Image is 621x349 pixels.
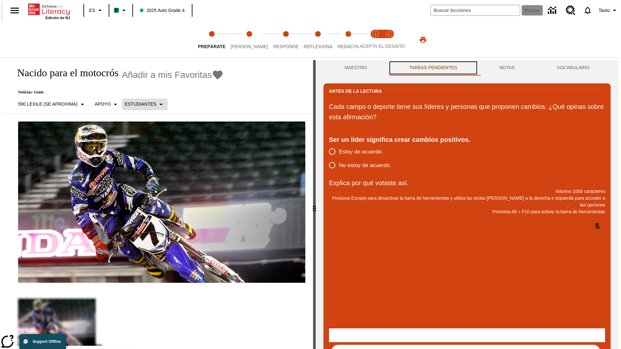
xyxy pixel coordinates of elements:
[360,44,405,49] span: ACEPTA EL DESAFÍO
[536,60,611,76] button: VOCABULARIO
[28,2,70,20] div: Portada
[122,70,212,80] span: Añadir a mis Favoritas
[590,218,605,234] button: Haga clic para activar la función de reconocimiento de voz
[388,60,478,76] button: TAREAS PENDIENTES
[299,22,338,58] button: Reflexiona step 4 of 5
[18,101,78,108] p: 590 Lexile (Se aproxima)
[579,2,596,19] a: Notificaciones
[375,32,376,36] text: 1
[95,101,111,108] p: Apoyo
[323,60,611,76] div: Instructional Panel Tabs
[388,32,390,36] text: 2
[225,22,273,58] button: Lee step 2 of 5
[478,60,536,76] button: NOTAS
[562,2,579,19] a: Centro de recursos, Se abrirá en una pestaña nueva.
[413,34,433,46] button: Imprimir
[10,90,223,95] p: Noticias: Gente
[323,60,388,76] button: Maestro
[273,44,299,49] span: Responde
[313,60,316,349] div: Pulsa la tecla de intro o la barra espaciadora y luego presiona las flechas de derecha e izquierd...
[329,88,382,95] h2: Antes de la lectura
[122,69,224,80] button: Añadir a mis Favoritas - Nacido para el motocrós
[332,22,364,58] button: Redacta step 5 of 5
[329,178,605,188] p: Explica por qué votaste así.
[544,2,562,19] a: Centro de información
[193,22,231,58] button: Prepárate step 1 of 5
[231,44,268,49] span: [PERSON_NAME]
[86,5,107,16] button: Lenguaje: ES, Selecciona un idioma
[111,5,130,16] button: Boost El color de la clase es verde menta. Cambiar el color de la clase.
[329,195,605,208] p: Presiona Escape para desactivar la barra de herramientas y utiliza las teclas [PERSON_NAME] a la ...
[92,99,122,110] button: Tipo de apoyo, Apoyo
[329,145,397,172] div: poll
[599,7,610,14] span: Tauto
[19,334,66,349] button: Support Offline
[89,7,95,14] span: ES
[268,22,304,58] button: Responde step 3 of 5
[329,134,605,145] div: Ser un líder significa crear cambios positivos.
[339,161,391,170] span: No estoy de acuerdo.
[46,16,70,20] span: Edición de NJ
[18,122,305,283] img: El corredor de motocrós James Stewart vuela por los aires en su motocicleta de montaña
[304,44,332,49] span: Reflexiona
[366,22,385,58] button: Acepta el desafío lee step 1 of 2
[596,5,621,16] button: Perfil/Configuración
[339,148,383,156] span: Estoy de acuerdo.
[140,7,185,14] span: 2025 Auto Grade 4
[329,188,605,195] p: Máximo 1000 caracteres
[16,99,89,110] button: Seleccione Lexile, 590 Lexile (Se aproxima)
[115,6,118,14] span: B
[3,60,313,346] div: reading
[329,208,605,215] p: Presiona Alt + F10 para activar la barra de herramientas
[329,101,605,122] p: Cada campo o deporte tiene sus líderes y personas que proponen cambios. ¿Qué opinas sobre esta af...
[338,44,359,49] span: Redacta
[5,1,24,20] button: Abrir el menú lateral
[3,5,94,11] body: Explica por qué votaste así. Máximo 1000 caracteres Presiona Alt + F10 para activar la barra de h...
[380,22,398,58] button: Acepta el desafío contesta step 2 of 2
[10,67,119,79] h1: Nacido para el motocrós
[316,60,618,349] div: activity
[125,101,156,108] p: Estudiantes
[33,339,61,344] span: Support Offline
[122,99,168,110] button: Seleccionar estudiante
[198,44,225,49] span: Prepárate
[430,5,520,16] input: Buscar campo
